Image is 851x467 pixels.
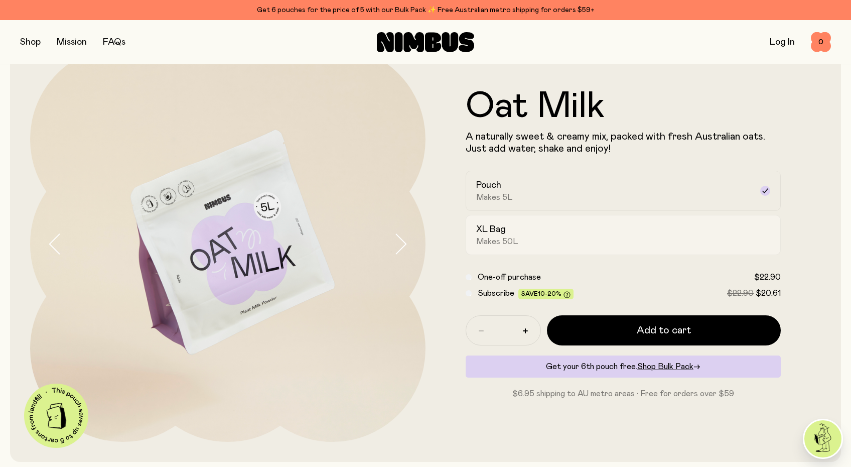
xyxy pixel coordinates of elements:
span: One-off purchase [478,273,541,281]
a: Mission [57,38,87,47]
h1: Oat Milk [466,88,781,125]
p: A naturally sweet & creamy mix, packed with fresh Australian oats. Just add water, shake and enjoy! [466,131,781,155]
h2: XL Bag [476,223,506,236]
span: Shop Bulk Pack [637,363,693,371]
div: Get your 6th pouch free. [466,356,781,378]
p: $6.95 shipping to AU metro areas · Free for orders over $59 [466,388,781,400]
span: Subscribe [478,289,514,297]
span: Makes 5L [476,192,513,202]
span: 10-20% [538,291,561,297]
h2: Pouch [476,179,501,191]
span: $20.61 [756,289,781,297]
span: $22.90 [727,289,754,297]
span: Add to cart [637,323,691,337]
a: Log In [770,38,795,47]
span: $22.90 [754,273,781,281]
a: FAQs [103,38,125,47]
span: Save [521,291,571,298]
span: Makes 50L [476,237,518,247]
div: Get 6 pouches for the price of 5 with our Bulk Pack ✨ Free Australian metro shipping for orders $59+ [20,4,831,16]
button: Add to cart [547,315,781,345]
img: agent [804,420,841,457]
a: Shop Bulk Pack→ [637,363,700,371]
button: 0 [811,32,831,52]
